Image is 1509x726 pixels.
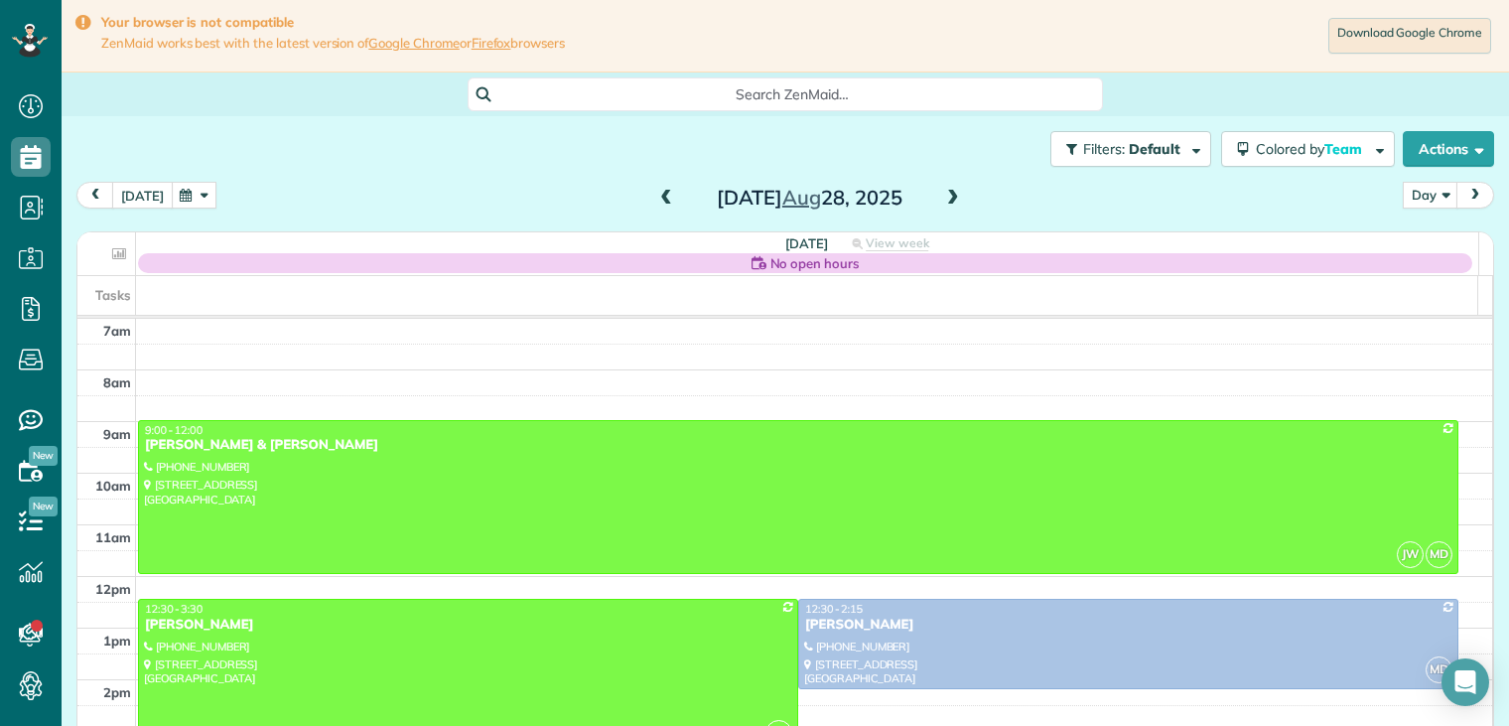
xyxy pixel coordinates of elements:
span: Default [1129,140,1181,158]
a: Firefox [472,35,511,51]
span: Tasks [95,287,131,303]
strong: Your browser is not compatible [101,14,565,31]
a: Google Chrome [368,35,460,51]
span: 10am [95,478,131,494]
span: Team [1324,140,1365,158]
span: 7am [103,323,131,339]
span: View week [866,235,929,251]
span: 8am [103,374,131,390]
button: Actions [1403,131,1494,167]
span: Filters: [1083,140,1125,158]
span: 2pm [103,684,131,700]
span: MD [1426,656,1452,683]
button: prev [76,182,114,209]
div: [PERSON_NAME] [144,617,792,634]
button: next [1456,182,1494,209]
button: Colored byTeam [1221,131,1395,167]
span: 12:30 - 3:30 [145,602,203,616]
span: MD [1426,541,1452,568]
a: Download Google Chrome [1328,18,1491,54]
button: [DATE] [112,182,173,209]
span: Aug [782,185,821,210]
button: Filters: Default [1050,131,1211,167]
span: New [29,446,58,466]
div: [PERSON_NAME] [804,617,1452,634]
span: Colored by [1256,140,1369,158]
span: New [29,497,58,516]
div: [PERSON_NAME] & [PERSON_NAME] [144,437,1452,454]
span: No open hours [770,253,860,273]
span: 12pm [95,581,131,597]
span: 12:30 - 2:15 [805,602,863,616]
span: JW [1397,541,1424,568]
span: 9am [103,426,131,442]
div: Open Intercom Messenger [1441,658,1489,706]
button: Day [1403,182,1458,209]
h2: [DATE] 28, 2025 [685,187,933,209]
span: 1pm [103,633,131,649]
a: Filters: Default [1040,131,1211,167]
span: [DATE] [785,235,828,251]
span: ZenMaid works best with the latest version of or browsers [101,35,565,52]
span: 9:00 - 12:00 [145,423,203,437]
span: 11am [95,529,131,545]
